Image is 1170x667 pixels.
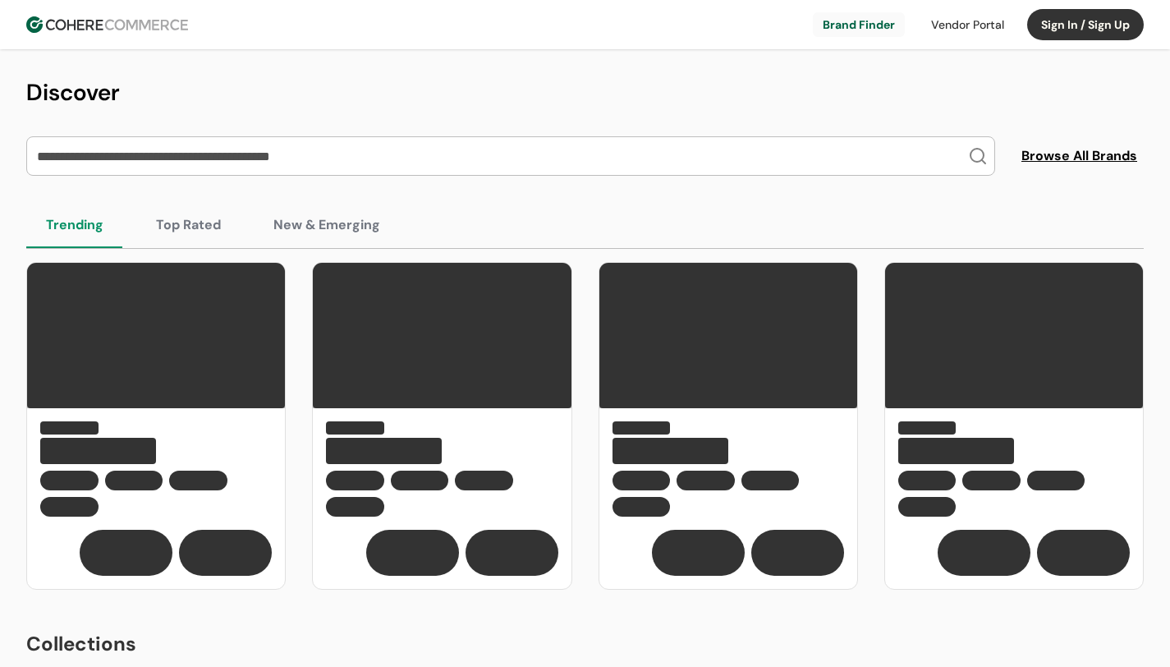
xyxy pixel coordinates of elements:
[26,16,188,33] img: Cohere Logo
[254,202,400,248] button: New & Emerging
[1021,146,1137,166] span: Browse All Brands
[1021,146,1144,166] a: Browse All Brands
[26,629,1144,659] h2: Collections
[136,202,241,248] button: Top Rated
[26,77,120,108] span: Discover
[26,202,123,248] button: Trending
[1027,9,1144,40] button: Sign In / Sign Up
